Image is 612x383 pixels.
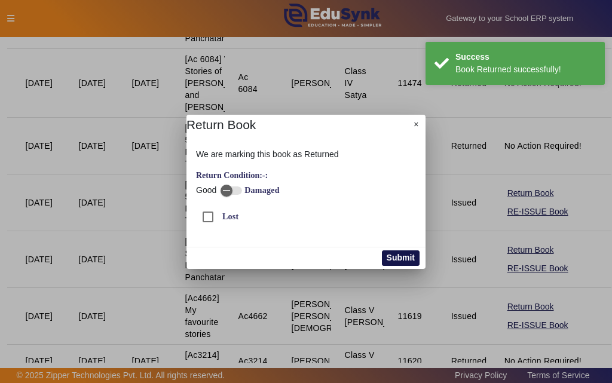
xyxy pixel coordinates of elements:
[186,115,256,134] h4: Return Book
[196,148,416,161] p: We are marking this book as Returned
[414,120,418,129] span: ×
[455,51,596,63] div: Success
[242,185,280,195] label: Damaged
[196,170,268,180] label: Return Condition:-:
[196,184,216,197] span: Good
[220,212,238,222] label: Lost
[382,250,420,266] button: Submit
[407,115,426,135] button: Close
[455,63,596,76] div: Book Returned successfully!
